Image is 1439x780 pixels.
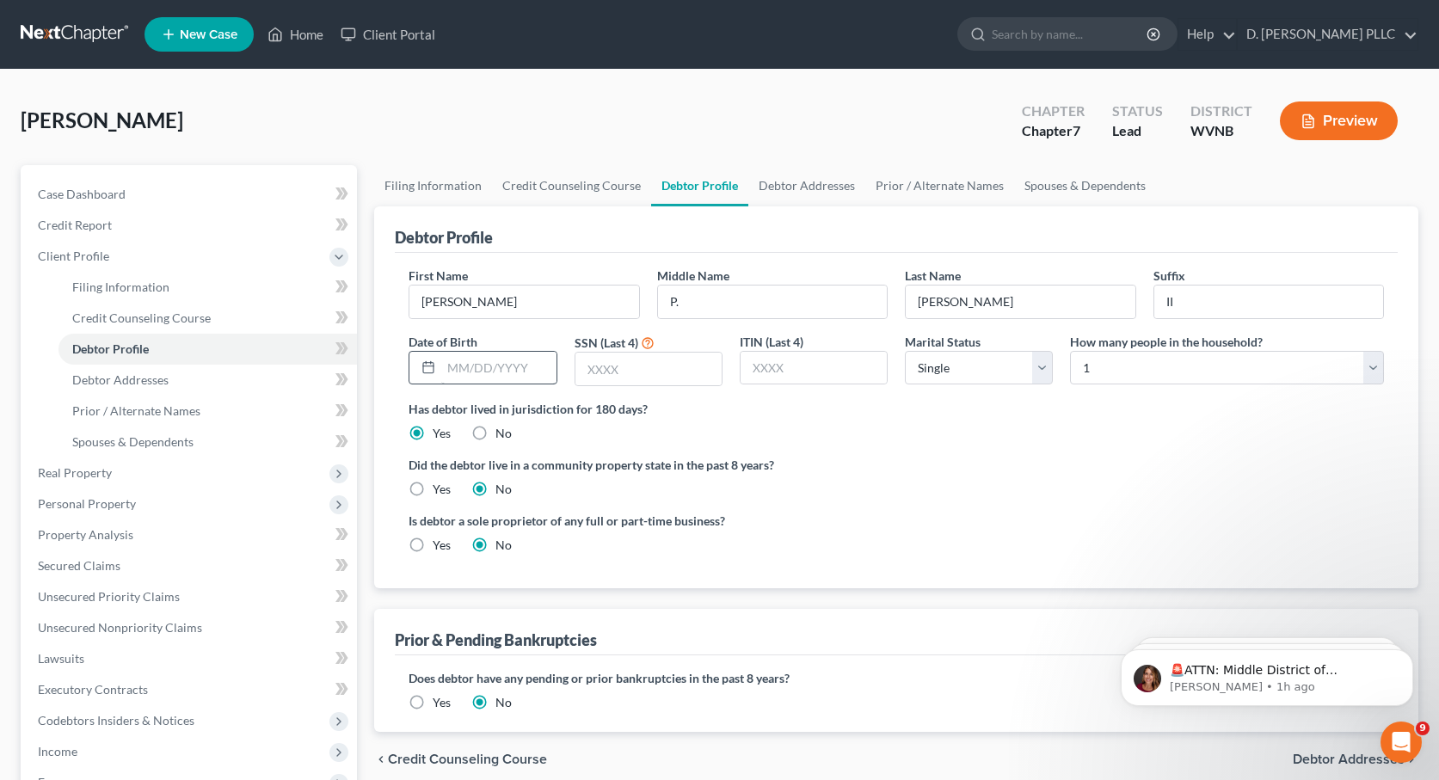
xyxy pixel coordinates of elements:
div: Chapter [1022,101,1085,121]
div: Debtor Profile [395,227,493,248]
span: Secured Claims [38,558,120,573]
span: Codebtors Insiders & Notices [38,713,194,728]
span: Case Dashboard [38,187,126,201]
span: Credit Report [38,218,112,232]
label: Does debtor have any pending or prior bankruptcies in the past 8 years? [409,669,1384,687]
input: MM/DD/YYYY [441,352,556,384]
a: Lawsuits [24,643,357,674]
label: Date of Birth [409,333,477,351]
span: Prior / Alternate Names [72,403,200,418]
input: Search by name... [992,18,1149,50]
a: Debtor Addresses [58,365,357,396]
label: Suffix [1153,267,1185,285]
label: SSN (Last 4) [575,334,638,352]
label: Did the debtor live in a community property state in the past 8 years? [409,456,1384,474]
span: Credit Counseling Course [72,310,211,325]
a: Prior / Alternate Names [865,165,1014,206]
a: Credit Counseling Course [58,303,357,334]
span: Debtor Addresses [1293,752,1405,766]
label: No [495,425,512,442]
a: Filing Information [374,165,492,206]
span: Income [38,744,77,759]
a: Debtor Profile [58,334,357,365]
a: Debtor Profile [651,165,748,206]
a: Spouses & Dependents [58,427,357,458]
a: Spouses & Dependents [1014,165,1156,206]
a: Filing Information [58,272,357,303]
span: [PERSON_NAME] [21,107,183,132]
a: D. [PERSON_NAME] PLLC [1238,19,1417,50]
span: 7 [1073,122,1080,138]
span: 9 [1416,722,1430,735]
button: Debtor Addresses chevron_right [1293,752,1418,766]
label: First Name [409,267,468,285]
span: Executory Contracts [38,682,148,697]
span: Spouses & Dependents [72,434,194,449]
span: Credit Counseling Course [388,752,547,766]
i: chevron_left [374,752,388,766]
div: Lead [1112,121,1163,141]
input: -- [906,286,1135,318]
label: Yes [433,481,451,498]
span: Unsecured Priority Claims [38,589,180,604]
iframe: Intercom live chat [1381,722,1422,763]
a: Help [1178,19,1236,50]
a: Property Analysis [24,519,357,550]
span: Personal Property [38,496,136,511]
a: Prior / Alternate Names [58,396,357,427]
a: Secured Claims [24,550,357,581]
span: Lawsuits [38,651,84,666]
label: Yes [433,537,451,554]
div: Status [1112,101,1163,121]
input: -- [1154,286,1383,318]
span: Debtor Addresses [72,372,169,387]
input: -- [409,286,638,318]
label: No [495,537,512,554]
label: How many people in the household? [1070,333,1263,351]
a: Credit Report [24,210,357,241]
label: Marital Status [905,333,981,351]
span: Real Property [38,465,112,480]
input: XXXX [575,353,722,385]
span: New Case [180,28,237,41]
a: Case Dashboard [24,179,357,210]
label: Is debtor a sole proprietor of any full or part-time business? [409,512,888,530]
label: Yes [433,425,451,442]
span: Debtor Profile [72,341,149,356]
label: No [495,481,512,498]
input: M.I [658,286,887,318]
label: Yes [433,694,451,711]
span: Property Analysis [38,527,133,542]
button: Preview [1280,101,1398,140]
div: Prior & Pending Bankruptcies [395,630,597,650]
a: Credit Counseling Course [492,165,651,206]
label: Middle Name [657,267,729,285]
span: Client Profile [38,249,109,263]
label: Last Name [905,267,961,285]
span: Unsecured Nonpriority Claims [38,620,202,635]
input: XXXX [741,352,887,384]
a: Home [259,19,332,50]
span: Filing Information [72,279,169,294]
a: Debtor Addresses [748,165,865,206]
a: Client Portal [332,19,444,50]
button: chevron_left Credit Counseling Course [374,752,547,766]
a: Unsecured Nonpriority Claims [24,612,357,643]
a: Unsecured Priority Claims [24,581,357,612]
div: WVNB [1190,121,1252,141]
label: Has debtor lived in jurisdiction for 180 days? [409,400,1384,418]
a: Executory Contracts [24,674,357,705]
div: District [1190,101,1252,121]
div: Chapter [1022,121,1085,141]
label: No [495,694,512,711]
iframe: Intercom notifications message [1095,613,1439,734]
label: ITIN (Last 4) [740,333,803,351]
